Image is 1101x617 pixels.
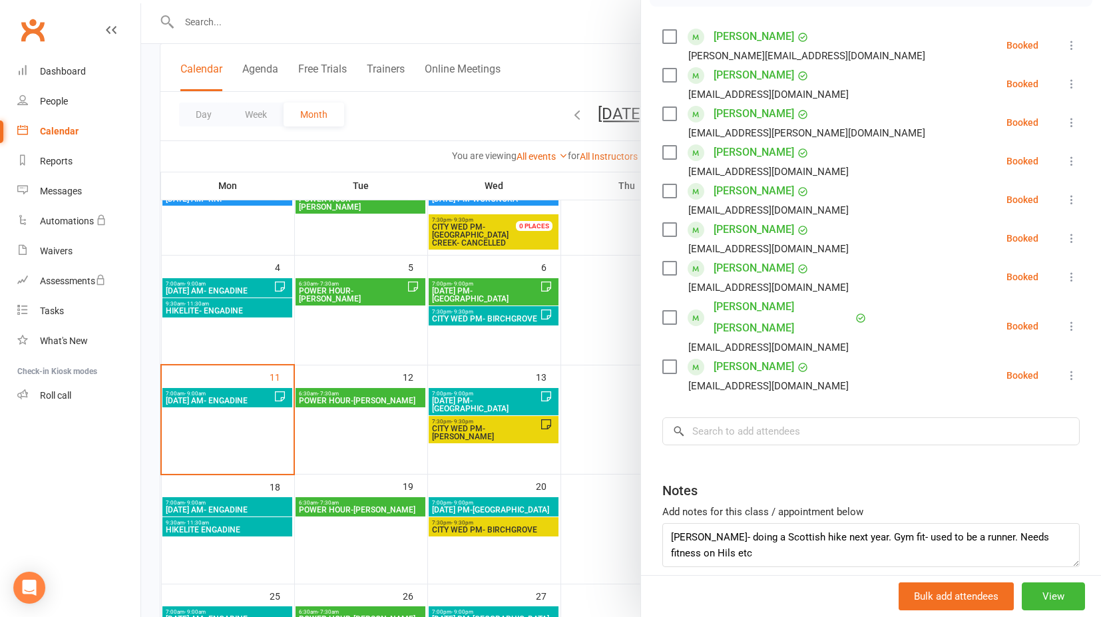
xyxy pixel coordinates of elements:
[714,219,794,240] a: [PERSON_NAME]
[40,246,73,256] div: Waivers
[1006,234,1038,243] div: Booked
[1006,321,1038,331] div: Booked
[714,356,794,377] a: [PERSON_NAME]
[17,57,140,87] a: Dashboard
[688,124,925,142] div: [EMAIL_ADDRESS][PERSON_NAME][DOMAIN_NAME]
[714,258,794,279] a: [PERSON_NAME]
[688,279,849,296] div: [EMAIL_ADDRESS][DOMAIN_NAME]
[17,116,140,146] a: Calendar
[40,335,88,346] div: What's New
[1006,118,1038,127] div: Booked
[1006,156,1038,166] div: Booked
[17,266,140,296] a: Assessments
[1006,371,1038,380] div: Booked
[17,146,140,176] a: Reports
[1022,582,1085,610] button: View
[40,156,73,166] div: Reports
[662,504,1080,520] div: Add notes for this class / appointment below
[40,276,106,286] div: Assessments
[1006,79,1038,89] div: Booked
[17,381,140,411] a: Roll call
[17,87,140,116] a: People
[688,377,849,395] div: [EMAIL_ADDRESS][DOMAIN_NAME]
[688,163,849,180] div: [EMAIL_ADDRESS][DOMAIN_NAME]
[688,86,849,103] div: [EMAIL_ADDRESS][DOMAIN_NAME]
[714,103,794,124] a: [PERSON_NAME]
[1006,272,1038,282] div: Booked
[40,390,71,401] div: Roll call
[16,13,49,47] a: Clubworx
[40,126,79,136] div: Calendar
[714,26,794,47] a: [PERSON_NAME]
[17,296,140,326] a: Tasks
[40,216,94,226] div: Automations
[662,417,1080,445] input: Search to add attendees
[17,326,140,356] a: What's New
[40,96,68,106] div: People
[688,339,849,356] div: [EMAIL_ADDRESS][DOMAIN_NAME]
[714,142,794,163] a: [PERSON_NAME]
[899,582,1014,610] button: Bulk add attendees
[1006,41,1038,50] div: Booked
[17,176,140,206] a: Messages
[714,296,852,339] a: [PERSON_NAME] [PERSON_NAME]
[1006,195,1038,204] div: Booked
[40,186,82,196] div: Messages
[13,572,45,604] div: Open Intercom Messenger
[17,206,140,236] a: Automations
[40,306,64,316] div: Tasks
[714,65,794,86] a: [PERSON_NAME]
[714,180,794,202] a: [PERSON_NAME]
[40,66,86,77] div: Dashboard
[688,47,925,65] div: [PERSON_NAME][EMAIL_ADDRESS][DOMAIN_NAME]
[688,240,849,258] div: [EMAIL_ADDRESS][DOMAIN_NAME]
[17,236,140,266] a: Waivers
[662,481,698,500] div: Notes
[688,202,849,219] div: [EMAIL_ADDRESS][DOMAIN_NAME]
